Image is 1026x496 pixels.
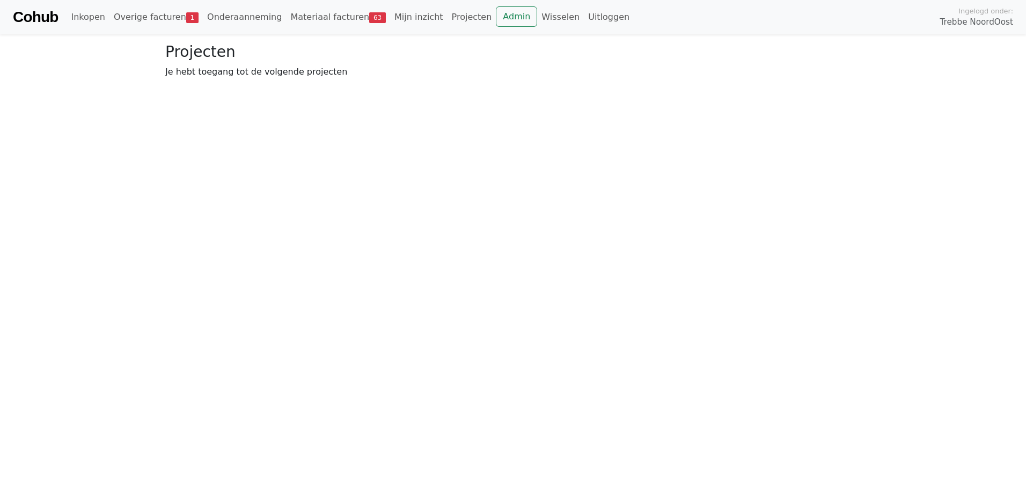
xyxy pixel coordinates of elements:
a: Cohub [13,4,58,30]
span: Trebbe NoordOost [940,16,1013,28]
a: Materiaal facturen63 [286,6,390,28]
span: 1 [186,12,199,23]
p: Je hebt toegang tot de volgende projecten [165,65,861,78]
span: 63 [369,12,386,23]
span: Ingelogd onder: [958,6,1013,16]
a: Uitloggen [584,6,634,28]
a: Inkopen [67,6,109,28]
a: Mijn inzicht [390,6,448,28]
a: Wisselen [537,6,584,28]
a: Admin [496,6,537,27]
a: Projecten [448,6,496,28]
a: Onderaanneming [203,6,286,28]
a: Overige facturen1 [109,6,203,28]
h3: Projecten [165,43,861,61]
